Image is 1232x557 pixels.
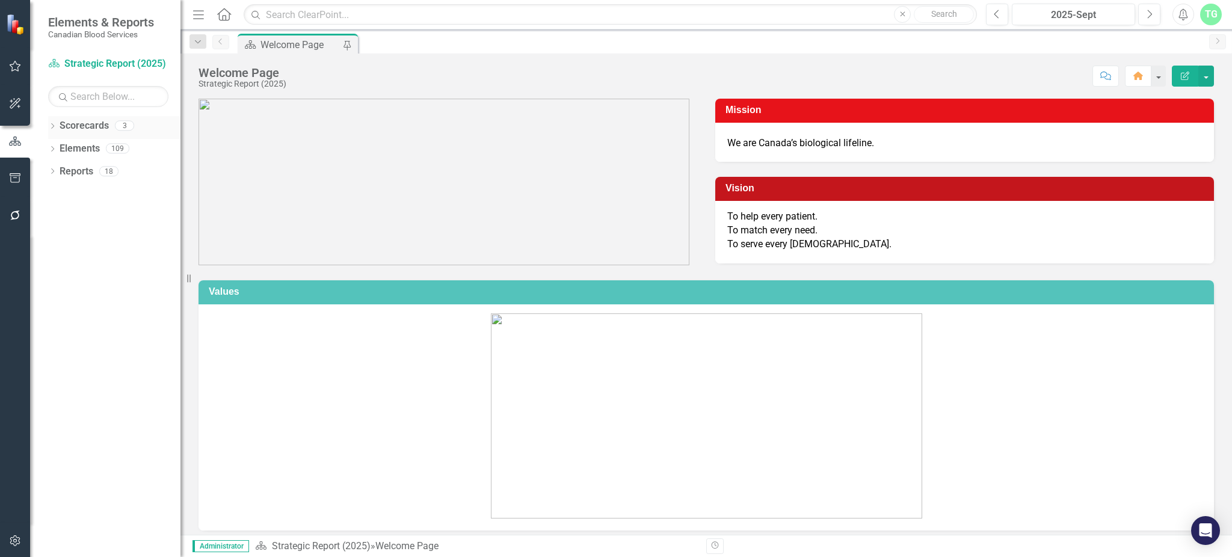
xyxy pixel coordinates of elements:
[1016,8,1131,22] div: 2025-Sept
[99,166,119,176] div: 18
[209,286,1208,297] h3: Values
[725,183,1208,194] h3: Vision
[255,540,697,553] div: »
[725,105,1208,115] h3: Mission
[931,9,957,19] span: Search
[272,540,371,552] a: Strategic Report (2025)
[60,119,109,133] a: Scorecards
[48,57,168,71] a: Strategic Report (2025)
[115,121,134,131] div: 3
[48,86,168,107] input: Search Below...
[1012,4,1135,25] button: 2025-Sept
[60,142,100,156] a: Elements
[192,540,249,552] span: Administrator
[914,6,974,23] button: Search
[1191,516,1220,545] div: Open Intercom Messenger
[727,137,874,149] span: We are Canada’s biological lifeline.
[199,79,286,88] div: Strategic Report (2025)
[48,29,154,39] small: Canadian Blood Services
[727,210,1202,251] p: To help every patient. To match every need. To serve every [DEMOGRAPHIC_DATA].
[375,540,439,552] div: Welcome Page
[60,165,93,179] a: Reports
[1200,4,1222,25] button: TG
[491,313,922,519] img: CBS_values.png
[199,99,689,265] img: CBS_logo_descriptions%20v2.png
[5,13,28,35] img: ClearPoint Strategy
[244,4,977,25] input: Search ClearPoint...
[106,144,129,154] div: 109
[260,37,340,52] div: Welcome Page
[48,15,154,29] span: Elements & Reports
[199,66,286,79] div: Welcome Page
